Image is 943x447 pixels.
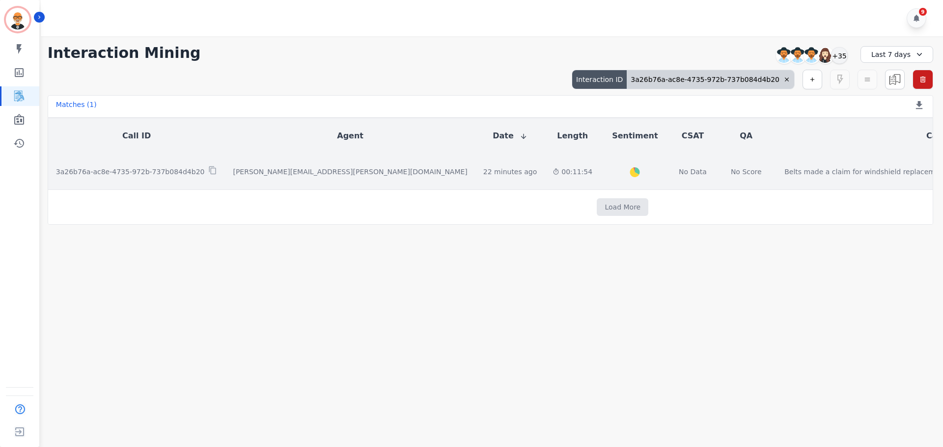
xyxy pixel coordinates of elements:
div: [PERSON_NAME][EMAIL_ADDRESS][PERSON_NAME][DOMAIN_NAME] [233,167,467,177]
button: Date [493,130,527,142]
button: CSAT [682,130,704,142]
div: 9 [919,8,927,16]
div: Interaction ID [572,70,627,89]
div: No Data [678,167,708,177]
div: +35 [831,47,848,64]
img: Bordered avatar [6,8,29,31]
h1: Interaction Mining [48,44,201,62]
div: 00:11:54 [553,167,592,177]
button: Load More [597,198,648,216]
div: 22 minutes ago [483,167,537,177]
button: Length [557,130,588,142]
div: Last 7 days [860,46,933,63]
button: Sentiment [612,130,658,142]
button: Call ID [122,130,151,142]
div: 3a26b76a-ac8e-4735-972b-737b084d4b20 [627,70,794,89]
p: 3a26b76a-ac8e-4735-972b-737b084d4b20 [56,167,205,177]
button: Agent [337,130,363,142]
div: No Score [731,167,762,177]
div: Matches ( 1 ) [56,100,97,113]
button: QA [740,130,752,142]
